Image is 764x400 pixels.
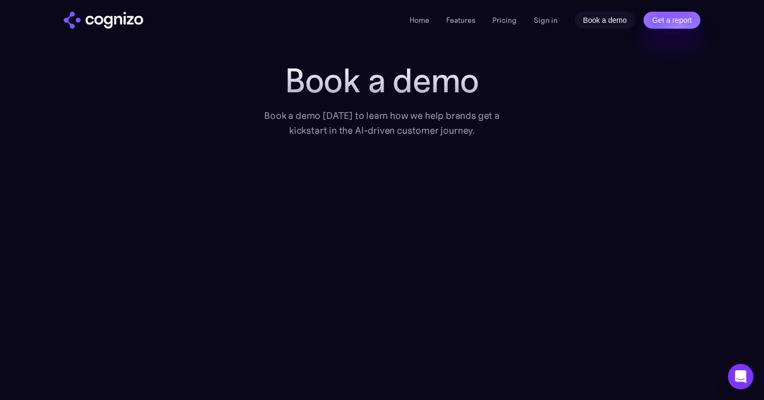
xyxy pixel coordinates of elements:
[644,12,700,29] a: Get a report
[249,62,515,100] h1: Book a demo
[64,12,143,29] img: cognizo logo
[728,364,753,389] div: Open Intercom Messenger
[64,12,143,29] a: home
[249,108,515,138] div: Book a demo [DATE] to learn how we help brands get a kickstart in the AI-driven customer journey.
[410,15,429,25] a: Home
[575,12,636,29] a: Book a demo
[446,15,475,25] a: Features
[534,14,558,27] a: Sign in
[492,15,517,25] a: Pricing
